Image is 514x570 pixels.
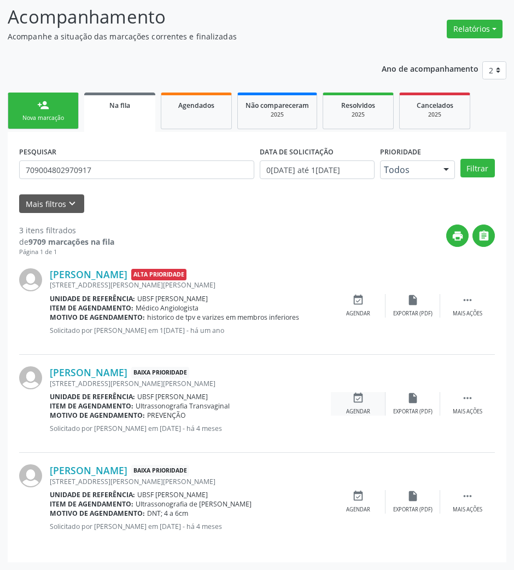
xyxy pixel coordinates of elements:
[352,490,364,502] i: event_available
[346,506,370,514] div: Agendar
[50,268,127,280] a: [PERSON_NAME]
[137,294,208,303] span: UBSF [PERSON_NAME]
[136,499,252,509] span: Ultrassonografia de [PERSON_NAME]
[50,379,331,388] div: [STREET_ADDRESS][PERSON_NAME][PERSON_NAME]
[19,268,42,291] img: img
[109,101,130,110] span: Na fila
[346,408,370,416] div: Agendar
[147,509,188,518] span: DNT; 4 a 6cm
[147,411,186,420] span: PREVENÇÃO
[50,499,133,509] b: Item de agendamento:
[50,401,133,411] b: Item de agendamento:
[478,230,490,242] i: 
[460,159,495,177] button: Filtrar
[50,477,331,486] div: [STREET_ADDRESS][PERSON_NAME][PERSON_NAME]
[331,111,385,119] div: 2025
[19,366,42,389] img: img
[260,160,375,179] input: Selecione um intervalo
[246,111,309,119] div: 2025
[28,237,114,247] strong: 9709 marcações na fila
[19,224,114,236] div: 3 itens filtrados
[407,392,419,404] i: insert_drive_file
[407,111,462,119] div: 2025
[462,294,474,306] i: 
[178,101,214,110] span: Agendados
[462,490,474,502] i: 
[19,194,84,214] button: Mais filtroskeyboard_arrow_down
[8,31,357,42] p: Acompanhe a situação das marcações correntes e finalizadas
[407,490,419,502] i: insert_drive_file
[131,465,189,476] span: Baixa Prioridade
[16,114,71,122] div: Nova marcação
[447,20,503,38] button: Relatórios
[50,424,331,433] p: Solicitado por [PERSON_NAME] em [DATE] - há 4 meses
[50,464,127,476] a: [PERSON_NAME]
[37,99,49,111] div: person_add
[393,408,433,416] div: Exportar (PDF)
[50,366,127,378] a: [PERSON_NAME]
[384,164,433,175] span: Todos
[260,143,334,160] label: DATA DE SOLICITAÇÃO
[147,313,299,322] span: historico de tpv e varizes em membros inferiores
[453,506,482,514] div: Mais ações
[452,230,464,242] i: print
[407,294,419,306] i: insert_drive_file
[50,411,145,420] b: Motivo de agendamento:
[341,101,375,110] span: Resolvidos
[50,509,145,518] b: Motivo de agendamento:
[19,247,114,257] div: Página 1 de 1
[137,490,208,499] span: UBSF [PERSON_NAME]
[50,490,135,499] b: Unidade de referência:
[453,408,482,416] div: Mais ações
[417,101,453,110] span: Cancelados
[19,160,254,179] input: Nome, CNS
[50,294,135,303] b: Unidade de referência:
[446,224,469,247] button: print
[50,280,331,290] div: [STREET_ADDRESS][PERSON_NAME][PERSON_NAME]
[131,269,186,280] span: Alta Prioridade
[131,367,189,378] span: Baixa Prioridade
[19,143,56,160] label: PESQUISAR
[50,522,331,531] p: Solicitado por [PERSON_NAME] em [DATE] - há 4 meses
[246,101,309,110] span: Não compareceram
[19,464,42,487] img: img
[393,506,433,514] div: Exportar (PDF)
[462,392,474,404] i: 
[50,326,331,335] p: Solicitado por [PERSON_NAME] em 1[DATE] - há um ano
[346,310,370,318] div: Agendar
[380,143,421,160] label: Prioridade
[136,401,230,411] span: Ultrassonografia Transvaginal
[50,303,133,313] b: Item de agendamento:
[136,303,198,313] span: Médico Angiologista
[137,392,208,401] span: UBSF [PERSON_NAME]
[382,61,478,75] p: Ano de acompanhamento
[393,310,433,318] div: Exportar (PDF)
[453,310,482,318] div: Mais ações
[352,392,364,404] i: event_available
[352,294,364,306] i: event_available
[8,3,357,31] p: Acompanhamento
[50,313,145,322] b: Motivo de agendamento:
[50,392,135,401] b: Unidade de referência:
[472,224,495,247] button: 
[19,236,114,247] div: de
[66,198,78,210] i: keyboard_arrow_down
